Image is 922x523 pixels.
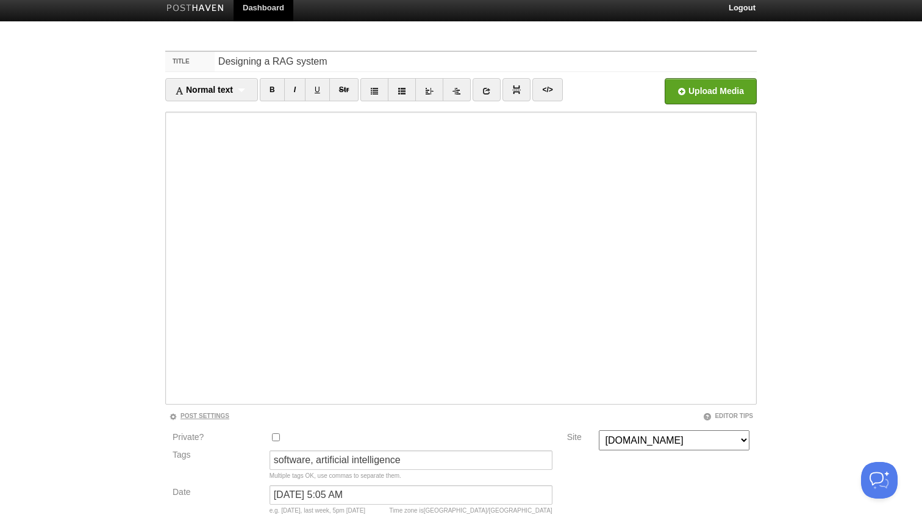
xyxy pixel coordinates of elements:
a: U [305,78,330,101]
del: Str [339,85,349,94]
a: B [260,78,285,101]
a: Post Settings [169,413,229,419]
img: Posthaven-bar [166,4,224,13]
a: </> [532,78,562,101]
a: I [284,78,306,101]
label: Date [173,488,262,499]
span: [GEOGRAPHIC_DATA]/[GEOGRAPHIC_DATA] [424,507,552,514]
img: pagebreak-icon.png [512,85,521,94]
a: Str [329,78,359,101]
label: Title [165,52,215,71]
span: Normal text [175,85,233,95]
div: Multiple tags OK, use commas to separate them. [270,473,552,479]
div: Time zone is [389,508,552,514]
label: Site [567,433,591,444]
div: e.g. [DATE], last week, 5pm [DATE] [270,508,552,514]
label: Tags [169,450,266,459]
label: Private? [173,433,262,444]
iframe: Help Scout Beacon - Open [861,462,898,499]
a: Editor Tips [703,413,753,419]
